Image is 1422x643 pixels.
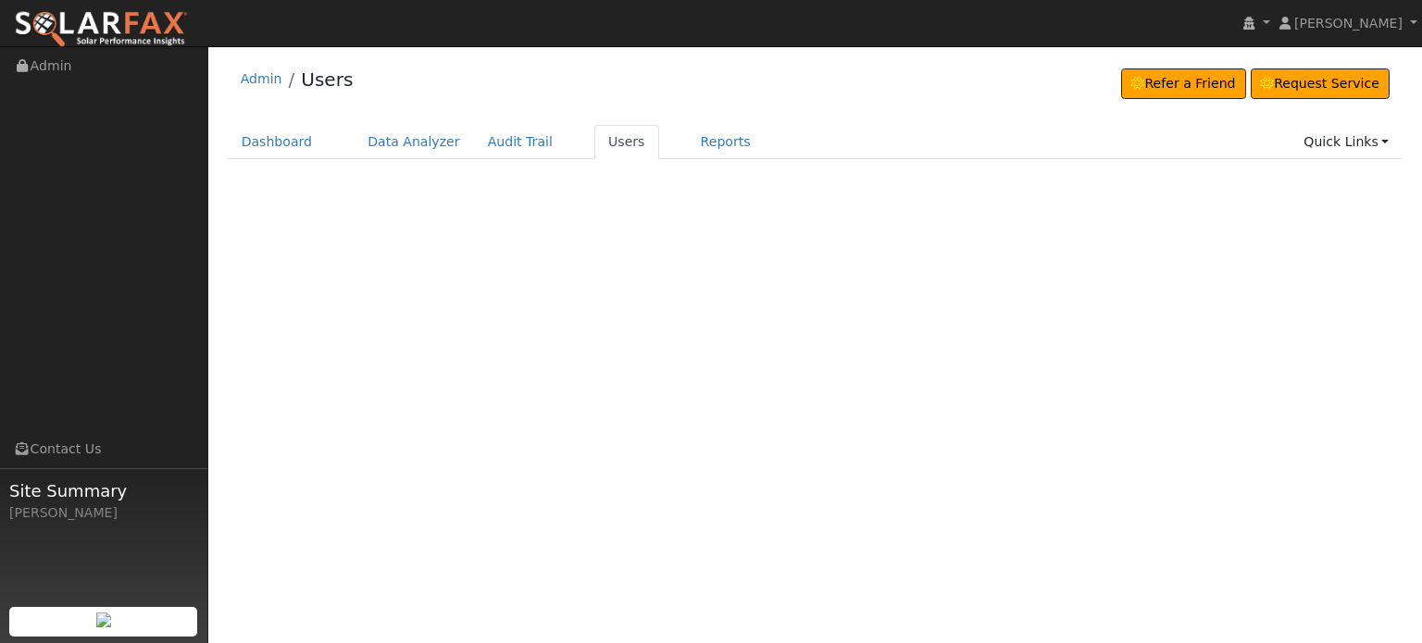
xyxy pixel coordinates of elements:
a: Quick Links [1290,125,1403,159]
a: Users [301,68,353,91]
a: Reports [687,125,765,159]
a: Request Service [1251,68,1391,100]
a: Audit Trail [474,125,567,159]
img: SolarFax [14,10,188,49]
div: [PERSON_NAME] [9,503,198,523]
img: retrieve [96,612,111,627]
a: Data Analyzer [354,125,474,159]
a: Admin [241,71,282,86]
a: Refer a Friend [1121,68,1246,100]
span: Site Summary [9,478,198,503]
span: [PERSON_NAME] [1294,16,1403,31]
a: Users [594,125,659,159]
a: Dashboard [228,125,327,159]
